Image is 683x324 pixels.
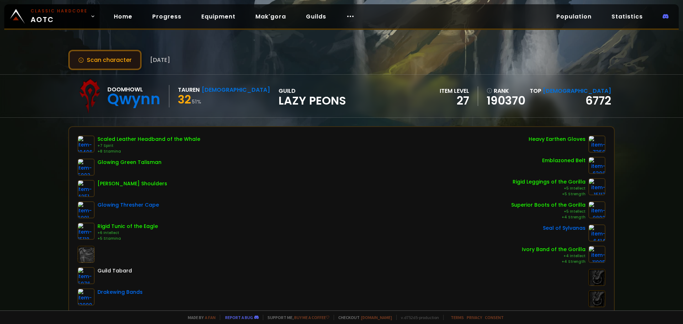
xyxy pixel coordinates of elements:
div: +7 Spirit [97,143,200,149]
div: guild [279,86,346,106]
div: Ivory Band of the Gorilla [522,246,586,253]
div: Drakewing Bands [97,288,143,296]
div: Rigid Tunic of the Eagle [97,223,158,230]
span: Checkout [334,315,392,320]
span: AOTC [31,8,88,25]
img: item-12999 [78,288,95,306]
div: Scaled Leather Headband of the Whale [97,136,200,143]
div: +5 Intellect [513,186,586,191]
span: v. d752d5 - production [396,315,439,320]
span: [DEMOGRAPHIC_DATA] [543,87,611,95]
div: +4 Strength [522,259,586,265]
div: Guild Tabard [97,267,132,275]
div: Superior Boots of the Gorilla [511,201,586,209]
span: Made by [184,315,216,320]
div: +4 Intellect [522,253,586,259]
div: +8 Stamina [97,149,200,154]
div: rank [487,86,525,95]
div: Tauren [178,85,200,94]
div: Glowing Green Talisman [97,159,162,166]
img: item-10406 [78,136,95,153]
div: item level [440,86,469,95]
img: item-15118 [78,223,95,240]
a: Statistics [606,9,648,24]
img: item-7359 [588,136,605,153]
div: +5 Strength [513,191,586,197]
img: item-6414 [588,224,605,241]
div: +5 Stamina [97,236,158,241]
div: +4 Strength [511,214,586,220]
a: Consent [485,315,504,320]
div: Seal of Sylvanas [543,224,586,232]
div: Glowing Thresher Cape [97,201,159,209]
small: Classic Hardcore [31,8,88,14]
a: a fan [205,315,216,320]
span: [DATE] [150,55,170,64]
a: 190370 [487,95,525,106]
a: Guilds [300,9,332,24]
div: [PERSON_NAME] Shoulders [97,180,167,187]
a: Mak'gora [250,9,292,24]
div: Qwynn [107,94,160,105]
a: Classic HardcoreAOTC [4,4,100,28]
a: Population [551,9,597,24]
div: Heavy Earthen Gloves [529,136,586,143]
a: Buy me a coffee [294,315,329,320]
span: 32 [178,91,191,107]
button: Scan character [68,50,142,70]
a: Terms [451,315,464,320]
div: +5 Intellect [511,209,586,214]
div: Top [530,86,611,95]
a: Report a bug [225,315,253,320]
a: Equipment [196,9,241,24]
img: item-11995 [588,246,605,263]
span: Lazy Peons [279,95,346,106]
img: item-15117 [588,178,605,195]
img: item-6398 [588,157,605,174]
div: +6 Intellect [97,230,158,236]
div: [DEMOGRAPHIC_DATA] [202,85,270,94]
a: Home [108,9,138,24]
img: item-6901 [78,201,95,218]
a: Privacy [467,315,482,320]
div: Emblazoned Belt [542,157,586,164]
span: Support me, [263,315,329,320]
img: item-4251 [78,180,95,197]
div: 27 [440,95,469,106]
img: item-5002 [78,159,95,176]
div: Doomhowl [107,85,160,94]
img: item-9802 [588,201,605,218]
small: 51 % [192,98,201,105]
img: item-5976 [78,267,95,284]
a: [DOMAIN_NAME] [361,315,392,320]
a: 6772 [586,92,611,108]
div: Rigid Leggings of the Gorilla [513,178,586,186]
a: Progress [147,9,187,24]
